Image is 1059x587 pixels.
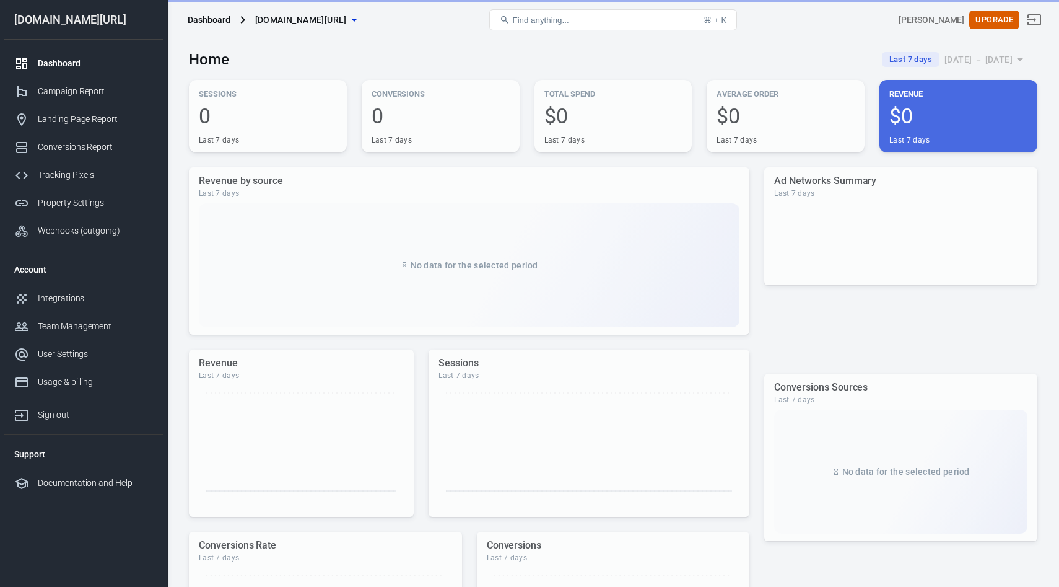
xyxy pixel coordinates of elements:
a: Dashboard [4,50,163,77]
div: Landing Page Report [38,113,153,126]
div: Property Settings [38,196,153,210]
div: Account id: jpAhHtDX [899,14,964,27]
div: Usage & billing [38,376,153,389]
div: Dashboard [38,57,153,70]
a: Property Settings [4,189,163,217]
li: Account [4,255,163,285]
a: Sign out [4,396,163,429]
span: Find anything... [512,15,569,25]
div: [DOMAIN_NAME][URL] [4,14,163,25]
div: Campaign Report [38,85,153,98]
div: Sign out [38,408,153,421]
a: Tracking Pixels [4,161,163,189]
li: Support [4,439,163,469]
div: Integrations [38,292,153,305]
div: Team Management [38,320,153,333]
div: Tracking Pixels [38,169,153,182]
a: User Settings [4,340,163,368]
a: Webhooks (outgoing) [4,217,163,245]
a: Landing Page Report [4,105,163,133]
span: gearlytix.com/simracing-fanatec [255,12,347,28]
div: ⌘ + K [704,15,726,25]
a: Sign out [1019,5,1049,35]
div: Dashboard [188,14,230,26]
button: Upgrade [969,11,1019,30]
div: User Settings [38,348,153,361]
a: Conversions Report [4,133,163,161]
a: Usage & billing [4,368,163,396]
a: Integrations [4,285,163,312]
div: Documentation and Help [38,477,153,490]
a: Team Management [4,312,163,340]
div: Webhooks (outgoing) [38,224,153,237]
button: Find anything...⌘ + K [489,9,737,30]
h3: Home [189,51,229,68]
a: Campaign Report [4,77,163,105]
div: Conversions Report [38,141,153,154]
button: [DOMAIN_NAME][URL] [250,9,362,32]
